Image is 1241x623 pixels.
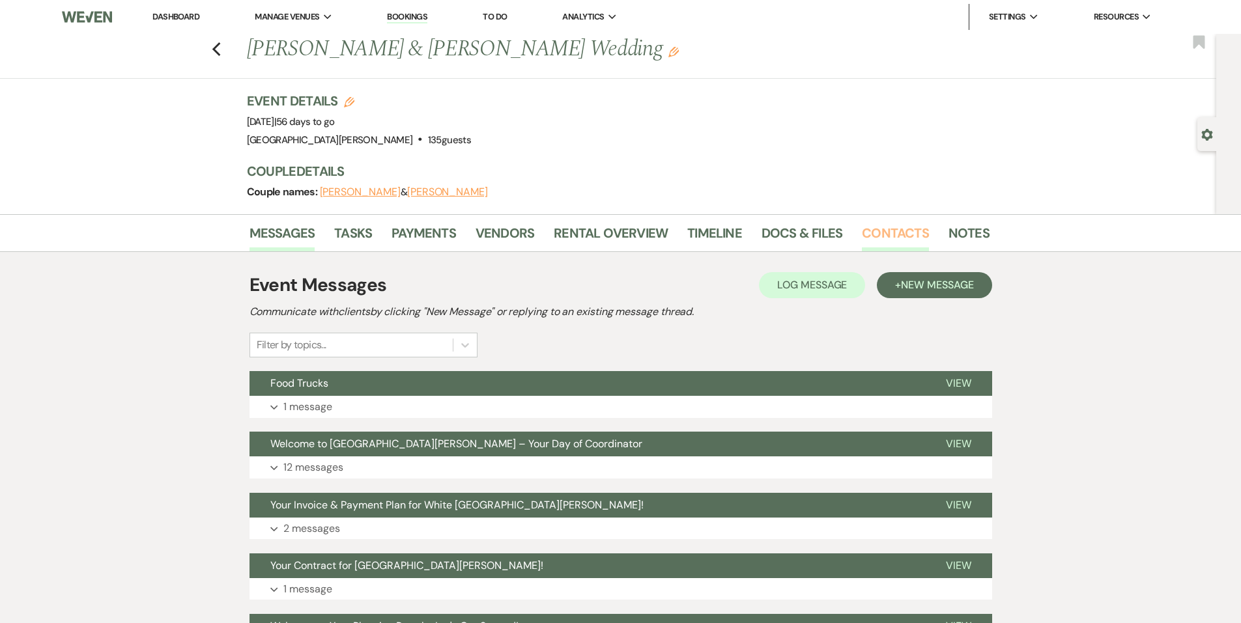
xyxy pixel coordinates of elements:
[270,376,328,390] span: Food Trucks
[862,223,929,251] a: Contacts
[270,498,644,512] span: Your Invoice & Payment Plan for White [GEOGRAPHIC_DATA][PERSON_NAME]!
[270,559,543,572] span: Your Contract for [GEOGRAPHIC_DATA][PERSON_NAME]!
[483,11,507,22] a: To Do
[152,11,199,22] a: Dashboard
[283,398,332,415] p: 1 message
[247,162,977,180] h3: Couple Details
[554,223,668,251] a: Rental Overview
[247,133,413,146] span: [GEOGRAPHIC_DATA][PERSON_NAME]
[250,578,992,600] button: 1 message
[392,223,456,251] a: Payments
[247,34,831,65] h1: [PERSON_NAME] & [PERSON_NAME] Wedding
[250,371,925,396] button: Food Trucks
[320,187,401,197] button: [PERSON_NAME]
[250,271,387,299] h1: Event Messages
[946,437,971,450] span: View
[777,278,847,292] span: Log Message
[270,437,642,450] span: Welcome to [GEOGRAPHIC_DATA][PERSON_NAME] – Your Day of Coordinator
[250,432,925,456] button: Welcome to [GEOGRAPHIC_DATA][PERSON_NAME] – Your Day of Coordinator
[274,115,335,128] span: |
[247,92,471,110] h3: Event Details
[250,223,315,251] a: Messages
[276,115,335,128] span: 56 days to go
[925,432,992,456] button: View
[877,272,991,298] button: +New Message
[759,272,865,298] button: Log Message
[320,186,488,199] span: &
[946,376,971,390] span: View
[283,581,332,598] p: 1 message
[428,133,471,146] span: 135 guests
[250,396,992,418] button: 1 message
[62,3,111,31] img: Weven Logo
[762,223,842,251] a: Docs & Files
[247,115,335,128] span: [DATE]
[562,10,604,23] span: Analytics
[250,493,925,518] button: Your Invoice & Payment Plan for White [GEOGRAPHIC_DATA][PERSON_NAME]!
[946,559,971,572] span: View
[946,498,971,512] span: View
[250,518,992,540] button: 2 messages
[687,223,742,251] a: Timeline
[476,223,534,251] a: Vendors
[255,10,319,23] span: Manage Venues
[925,493,992,518] button: View
[334,223,372,251] a: Tasks
[1094,10,1139,23] span: Resources
[925,371,992,396] button: View
[989,10,1026,23] span: Settings
[668,46,679,57] button: Edit
[250,304,992,320] h2: Communicate with clients by clicking "New Message" or replying to an existing message thread.
[247,185,320,199] span: Couple names:
[250,553,925,578] button: Your Contract for [GEOGRAPHIC_DATA][PERSON_NAME]!
[925,553,992,578] button: View
[283,459,343,476] p: 12 messages
[283,520,340,537] p: 2 messages
[250,456,992,478] button: 12 messages
[901,278,973,292] span: New Message
[387,11,427,23] a: Bookings
[1201,128,1213,140] button: Open lead details
[949,223,990,251] a: Notes
[407,187,488,197] button: [PERSON_NAME]
[257,337,326,353] div: Filter by topics...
